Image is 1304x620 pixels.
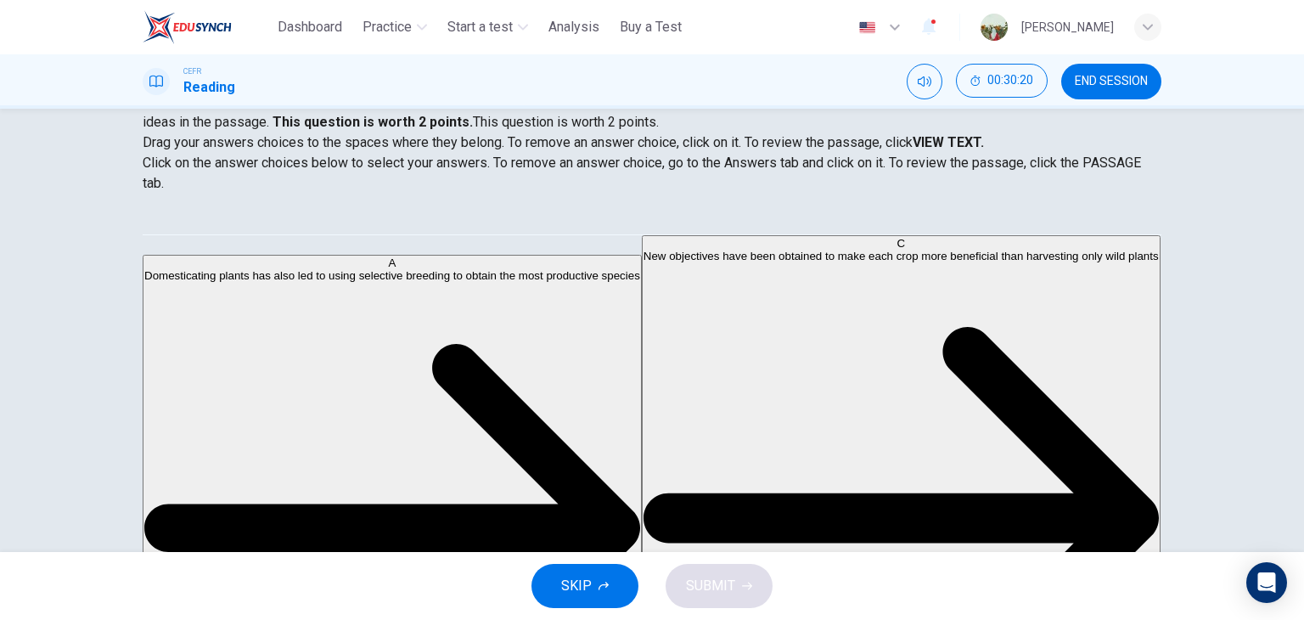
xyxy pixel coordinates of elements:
[644,237,1159,250] div: C
[143,73,1141,130] span: Directions: An introductory sentence for a brief summary of the passage is provided below. Comple...
[143,194,1161,234] div: Choose test type tabs
[356,12,434,42] button: Practice
[183,65,201,77] span: CEFR
[1246,562,1287,603] div: Open Intercom Messenger
[620,17,682,37] span: Buy a Test
[144,269,640,282] span: Domesticating plants has also led to using selective breeding to obtain the most productive species
[1021,17,1114,37] div: [PERSON_NAME]
[473,114,659,130] span: This question is worth 2 points.
[441,12,535,42] button: Start a test
[144,256,640,269] div: A
[183,77,235,98] h1: Reading
[363,17,412,37] span: Practice
[987,74,1033,87] span: 00:30:20
[447,17,513,37] span: Start a test
[278,17,342,37] span: Dashboard
[542,12,606,42] button: Analysis
[561,574,592,598] span: SKIP
[907,64,942,99] div: Mute
[956,64,1048,99] div: Hide
[857,21,878,34] img: en
[913,134,984,150] strong: VIEW TEXT.
[143,153,1161,194] p: Click on the answer choices below to select your answers. To remove an answer choice, go to the A...
[548,17,599,37] span: Analysis
[981,14,1008,41] img: Profile picture
[1061,64,1161,99] button: END SESSION
[271,12,349,42] button: Dashboard
[531,564,638,608] button: SKIP
[269,114,473,130] strong: This question is worth 2 points.
[1075,75,1148,88] span: END SESSION
[143,132,1161,153] p: Drag your answers choices to the spaces where they belong. To remove an answer choice, click on i...
[143,10,232,44] img: ELTC logo
[644,250,1159,262] span: New objectives have been obtained to make each crop more beneficial than harvesting only wild plants
[956,64,1048,98] button: 00:30:20
[143,10,271,44] a: ELTC logo
[613,12,689,42] button: Buy a Test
